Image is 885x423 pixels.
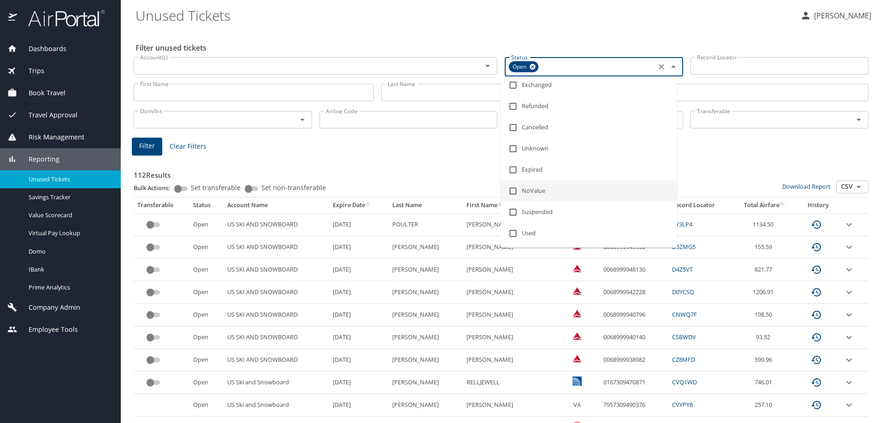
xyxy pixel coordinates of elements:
[136,41,870,55] h2: Filter unused tickets
[797,197,840,213] th: History
[572,331,582,341] img: Delta Airlines
[672,378,697,386] a: CVQ1WD
[733,326,797,349] td: 93.52
[509,61,538,72] div: Open
[8,9,18,27] img: icon-airportal.png
[672,333,696,341] a: CSBWDV
[29,247,110,256] span: Domo
[389,236,463,259] td: [PERSON_NAME]
[733,213,797,236] td: 1134.50
[136,1,793,29] h1: Unused Tickets
[463,197,557,213] th: First Name
[224,371,329,394] td: US Ski and Snowboard
[844,242,855,253] button: expand row
[733,281,797,304] td: 1206.91
[224,349,329,371] td: US SKI AND SNOWBOARD
[463,259,557,281] td: [PERSON_NAME]
[132,138,162,156] button: Filter
[224,326,329,349] td: US SKI AND SNOWBOARD
[29,265,110,274] span: IBank
[600,304,668,326] td: 0068999940796
[389,281,463,304] td: [PERSON_NAME]
[17,302,80,313] span: Company Admin
[811,10,871,21] p: [PERSON_NAME]
[844,354,855,365] button: expand row
[189,281,224,304] td: Open
[844,377,855,388] button: expand row
[463,236,557,259] td: [PERSON_NAME]
[137,201,186,209] div: Transferable
[463,371,557,394] td: RELLJEWELL
[667,60,680,73] button: Close
[18,9,105,27] img: airportal-logo.png
[779,203,786,209] button: sort
[189,213,224,236] td: Open
[655,60,668,73] button: Clear
[733,304,797,326] td: 198.50
[844,264,855,275] button: expand row
[166,138,210,155] button: Clear Filters
[573,400,581,409] span: VA
[17,110,77,120] span: Travel Approval
[29,175,110,184] span: Unused Tickets
[365,203,372,209] button: sort
[733,349,797,371] td: 599.96
[189,304,224,326] td: Open
[296,113,309,126] button: Open
[501,138,677,159] li: Unknown
[600,349,668,371] td: 0068999938982
[733,197,797,213] th: Total Airfare
[844,287,855,298] button: expand row
[463,349,557,371] td: [PERSON_NAME]
[463,326,557,349] td: [PERSON_NAME]
[463,394,557,417] td: [PERSON_NAME]
[134,184,177,192] p: Bulk Actions:
[329,394,389,417] td: [DATE]
[501,223,677,244] li: Used
[224,394,329,417] td: US Ski and Snowboard
[224,236,329,259] td: US SKI AND SNOWBOARD
[501,96,677,117] li: Refunded
[329,371,389,394] td: [DATE]
[463,281,557,304] td: [PERSON_NAME]
[600,281,668,304] td: 0068999942228
[733,236,797,259] td: 155.59
[189,326,224,349] td: Open
[170,141,206,152] span: Clear Filters
[844,332,855,343] button: expand row
[389,371,463,394] td: [PERSON_NAME]
[672,400,693,409] a: CVYPY8
[329,281,389,304] td: [DATE]
[852,180,865,193] button: Open
[501,180,677,202] li: NoValue
[509,62,532,72] span: Open
[139,140,155,152] span: Filter
[672,310,697,319] a: CNWQ7F
[668,197,733,213] th: Record Locator
[224,304,329,326] td: US SKI AND SNOWBOARD
[733,371,797,394] td: 746.01
[463,213,557,236] td: [PERSON_NAME]
[29,283,110,292] span: Prime Analytics
[224,259,329,281] td: US SKI AND SNOWBOARD
[844,219,855,230] button: expand row
[389,197,463,213] th: Last Name
[600,259,668,281] td: 0068999948130
[389,304,463,326] td: [PERSON_NAME]
[782,182,831,191] a: Download Report
[733,394,797,417] td: 257.10
[29,211,110,220] span: Value Scorecard
[572,264,582,273] img: Delta Airlines
[796,7,875,24] button: [PERSON_NAME]
[389,259,463,281] td: [PERSON_NAME]
[329,213,389,236] td: [DATE]
[329,236,389,259] td: [DATE]
[224,281,329,304] td: US SKI AND SNOWBOARD
[17,66,44,76] span: Trips
[29,229,110,238] span: Virtual Pay Lookup
[189,349,224,371] td: Open
[189,394,224,417] td: Open
[329,326,389,349] td: [DATE]
[672,288,694,296] a: D0YCSQ
[17,154,59,164] span: Reporting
